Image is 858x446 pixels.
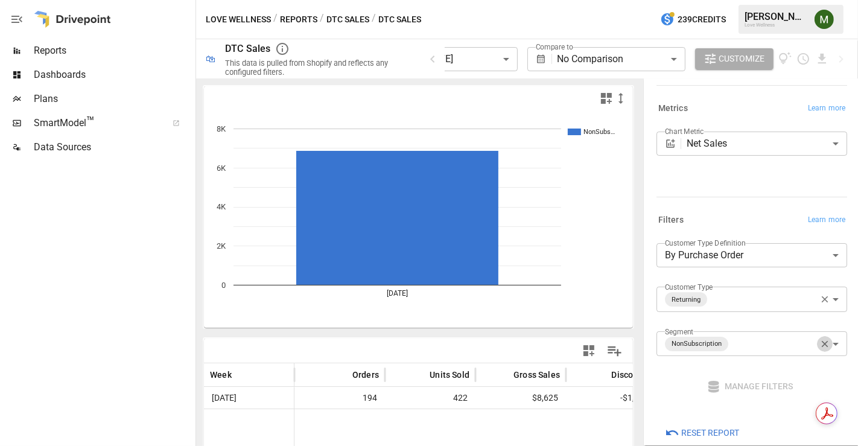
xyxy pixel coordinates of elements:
[217,241,226,250] text: 2K
[796,52,810,66] button: Schedule report
[273,12,278,27] div: /
[815,10,834,29] img: Meredith Lacasse
[86,114,95,129] span: ™
[678,12,726,27] span: 239 Credits
[280,12,317,27] button: Reports
[572,387,650,409] span: -$1,660
[233,366,250,383] button: Sort
[334,366,351,383] button: Sort
[210,387,238,409] span: [DATE]
[34,116,159,130] span: SmartModel
[352,369,379,381] span: Orders
[389,47,517,71] div: [DATE] - [DATE]
[412,366,428,383] button: Sort
[387,289,408,298] text: [DATE]
[391,387,469,409] span: 422
[807,2,841,36] button: Meredith Lacasse
[687,132,847,156] div: Net Sales
[656,243,847,267] div: By Purchase Order
[808,214,845,226] span: Learn more
[601,337,628,365] button: Manage Columns
[655,8,731,31] button: 239Credits
[300,387,379,409] span: 194
[745,11,807,22] div: [PERSON_NAME]
[611,369,650,381] span: Discounts
[658,214,684,227] h6: Filters
[665,282,713,292] label: Customer Type
[808,103,845,115] span: Learn more
[34,68,193,82] span: Dashboards
[430,369,469,381] span: Units Sold
[225,59,411,77] div: This data is pulled from Shopify and reflects any configured filters.
[665,126,704,136] label: Chart Metric
[681,425,739,441] span: Reset Report
[778,48,792,70] button: View documentation
[221,281,226,290] text: 0
[745,22,807,28] div: Love Wellness
[217,124,226,133] text: 8K
[665,238,746,248] label: Customer Type Definition
[34,43,193,58] span: Reports
[495,366,512,383] button: Sort
[536,42,573,52] label: Compare to
[656,422,748,444] button: Reset Report
[815,52,829,66] button: Download report
[372,12,376,27] div: /
[206,12,271,27] button: Love Wellness
[326,12,369,27] button: DTC Sales
[667,293,705,307] span: Returning
[210,369,232,381] span: Week
[667,337,726,351] span: NonSubscription
[217,164,226,173] text: 6K
[320,12,324,27] div: /
[217,203,226,212] text: 4K
[583,128,615,136] text: NonSubs…
[658,102,688,115] h6: Metrics
[513,369,560,381] span: Gross Sales
[481,387,560,409] span: $8,625
[695,48,774,70] button: Customize
[34,92,193,106] span: Plans
[34,140,193,155] span: Data Sources
[719,51,765,66] span: Customize
[593,366,610,383] button: Sort
[225,43,270,54] div: DTC Sales
[665,327,693,337] label: Segment
[557,47,685,71] div: No Comparison
[204,110,624,328] svg: A chart.
[206,53,215,65] div: 🛍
